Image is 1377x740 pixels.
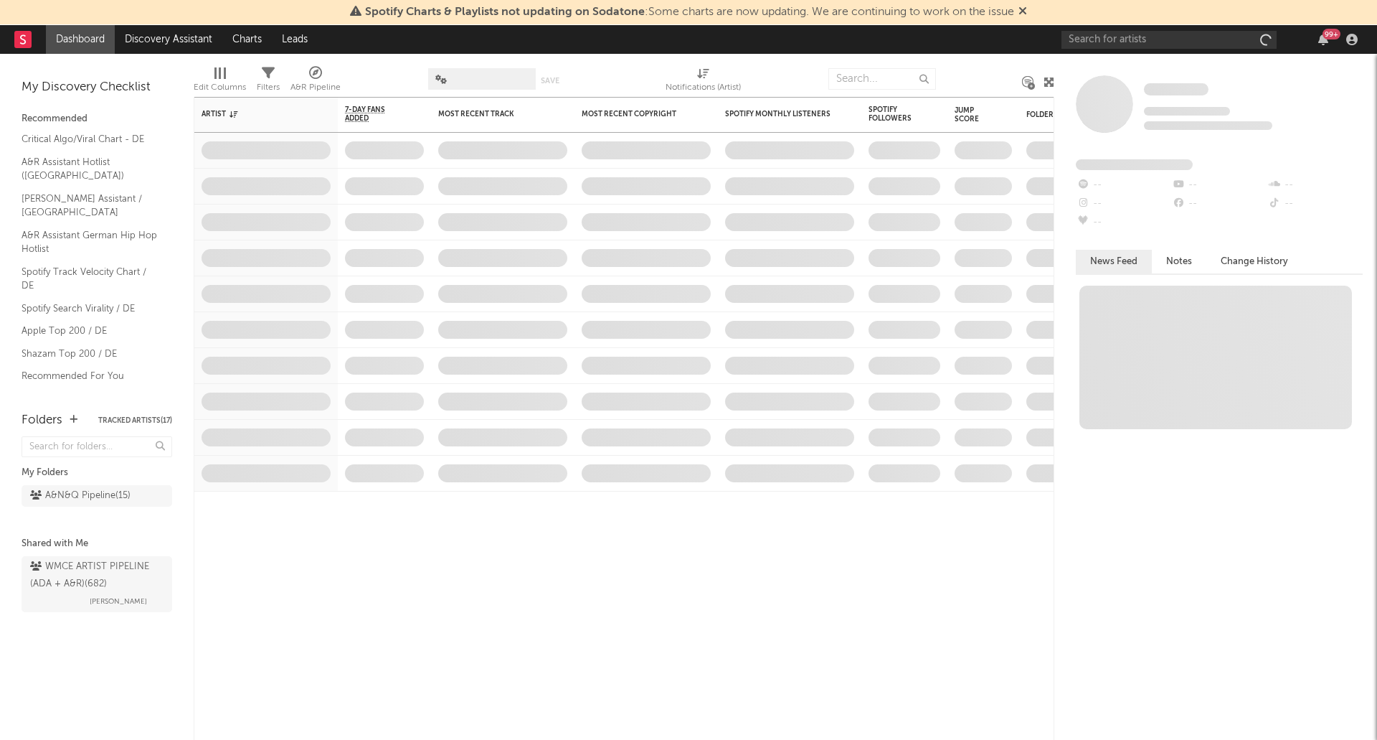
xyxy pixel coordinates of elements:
div: -- [1267,176,1363,195]
div: Spotify Monthly Listeners [725,110,833,118]
a: Dashboard [46,25,115,54]
button: Save [541,77,559,85]
button: 99+ [1318,34,1328,45]
input: Search for folders... [22,436,172,457]
a: Spotify Search Virality / DE [22,301,158,317]
a: Spotify Track Velocity Chart / DE [22,264,158,294]
a: Leads [272,25,318,54]
a: Some Artist [1144,83,1208,97]
span: : Some charts are now updating. We are continuing to work on the issue [365,6,1014,18]
div: -- [1076,195,1171,213]
span: [PERSON_NAME] [90,593,147,610]
span: Spotify Charts & Playlists not updating on Sodatone [365,6,645,18]
div: Edit Columns [194,61,246,103]
div: A&N&Q Pipeline ( 15 ) [30,487,131,505]
span: 0 fans last week [1144,121,1272,130]
button: Tracked Artists(17) [98,417,172,424]
div: My Folders [22,464,172,482]
div: Spotify Followers [869,106,919,123]
div: Filters [257,79,280,96]
a: Shazam Top 200 / DE [22,346,158,362]
a: A&R Assistant Hotlist ([GEOGRAPHIC_DATA]) [22,154,158,184]
a: Charts [222,25,272,54]
div: Recommended [22,111,172,128]
span: 7-Day Fans Added [345,106,402,123]
div: Edit Columns [194,79,246,96]
div: Jump Score [955,106,990,123]
div: Notifications (Artist) [666,61,741,103]
a: Recommended For You [22,368,158,384]
button: News Feed [1076,250,1152,273]
button: Change History [1206,250,1302,273]
a: A&R Assistant German Hip Hop Hotlist [22,228,158,257]
div: Artist [202,110,309,118]
div: -- [1171,176,1267,195]
div: My Discovery Checklist [22,79,172,96]
div: Most Recent Copyright [582,110,689,118]
span: Some Artist [1144,83,1208,95]
div: Shared with Me [22,535,172,553]
span: Tracking Since: [DATE] [1144,107,1230,116]
div: -- [1267,195,1363,213]
div: -- [1171,195,1267,213]
div: Filters [257,61,280,103]
div: -- [1076,176,1171,195]
a: [PERSON_NAME] Assistant / [GEOGRAPHIC_DATA] [22,191,158,220]
a: Critical Algo/Viral Chart - DE [22,131,158,147]
div: WMCE ARTIST PIPELINE (ADA + A&R) ( 682 ) [30,558,160,593]
input: Search for artists [1061,31,1277,49]
a: Discovery Assistant [115,25,222,54]
div: Most Recent Track [438,110,546,118]
a: A&N&Q Pipeline(15) [22,485,172,507]
div: 99 + [1322,29,1340,39]
div: Notifications (Artist) [666,79,741,96]
div: A&R Pipeline [290,79,341,96]
a: Apple Top 200 / DE [22,323,158,339]
div: Folders [22,412,62,429]
a: WMCE ARTIST PIPELINE (ADA + A&R)(682)[PERSON_NAME] [22,556,172,612]
div: -- [1076,213,1171,232]
input: Search... [828,68,936,90]
span: Fans Added by Platform [1076,159,1193,170]
div: Folders [1026,111,1134,119]
span: Dismiss [1018,6,1027,18]
div: A&R Pipeline [290,61,341,103]
button: Notes [1152,250,1206,273]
